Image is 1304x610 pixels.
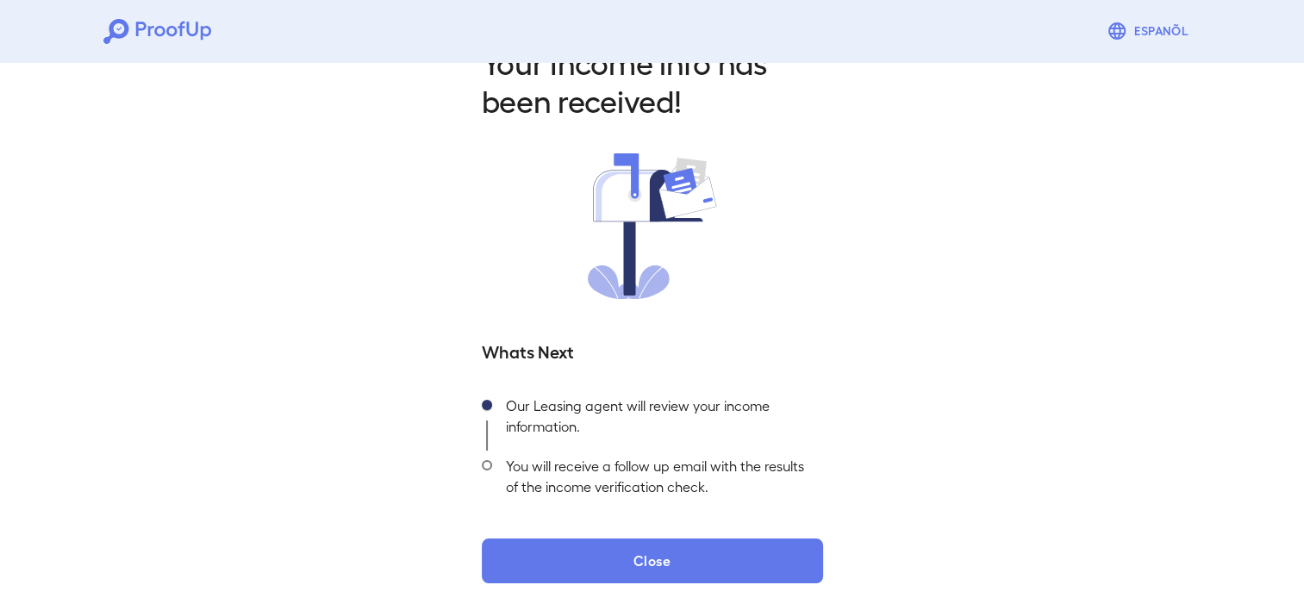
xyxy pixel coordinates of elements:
button: Espanõl [1100,14,1201,48]
img: received.svg [588,153,717,299]
button: Close [482,538,823,583]
h5: Whats Next [482,339,823,363]
div: Our Leasing agent will review your income information. [492,390,823,451]
h2: Your Income info has been received! [482,43,823,119]
div: You will receive a follow up email with the results of the income verification check. [492,451,823,511]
